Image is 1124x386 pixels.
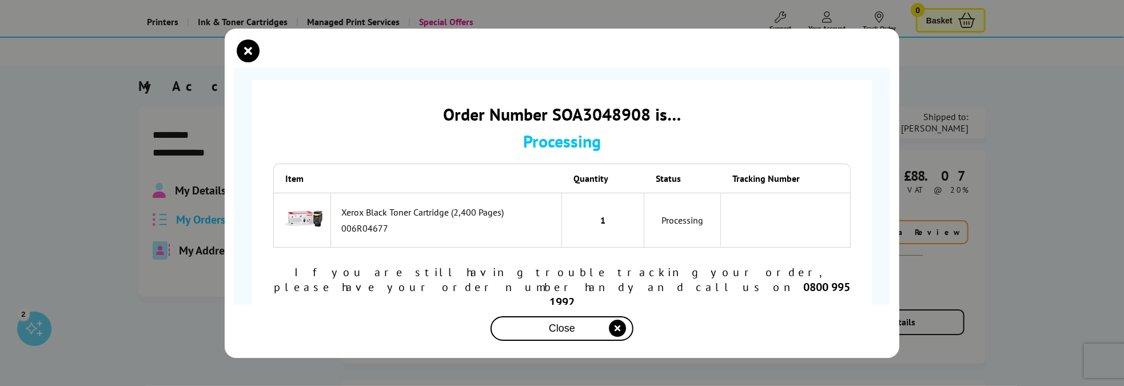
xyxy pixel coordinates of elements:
div: Processing [273,130,851,152]
div: 006R04677 [341,222,556,234]
th: Status [644,164,721,193]
th: Quantity [562,164,644,193]
span: Close [549,323,575,335]
td: 1 [562,193,644,248]
img: Xerox Black Toner Cartridge (2,400 Pages) [282,199,322,239]
div: Xerox Black Toner Cartridge (2,400 Pages) [341,206,556,218]
th: Item [273,164,331,193]
button: close modal [240,42,257,59]
th: Tracking Number [721,164,851,193]
div: If you are still having trouble tracking your order, please have your order number handy and call... [273,265,851,309]
div: Order Number SOA3048908 is… [273,103,851,125]
button: close modal [491,316,633,341]
b: 0800 995 1992 [549,280,850,309]
td: Processing [644,193,721,248]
